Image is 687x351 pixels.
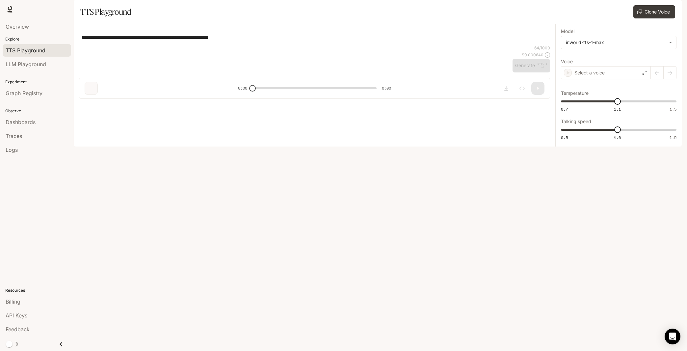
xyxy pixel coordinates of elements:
div: inworld-tts-1-max [566,39,666,46]
span: 0.7 [561,106,568,112]
p: $ 0.000640 [522,52,543,58]
p: Talking speed [561,119,591,124]
p: Model [561,29,574,34]
p: Voice [561,59,573,64]
p: Temperature [561,91,589,95]
div: Open Intercom Messenger [665,329,680,344]
span: 1.5 [670,106,676,112]
span: 1.5 [670,135,676,140]
span: 0.5 [561,135,568,140]
p: 64 / 1000 [534,45,550,51]
button: Clone Voice [633,5,675,18]
span: 1.1 [614,106,621,112]
p: Select a voice [574,69,605,76]
h1: TTS Playground [80,5,131,18]
span: 1.0 [614,135,621,140]
div: inworld-tts-1-max [561,36,676,49]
